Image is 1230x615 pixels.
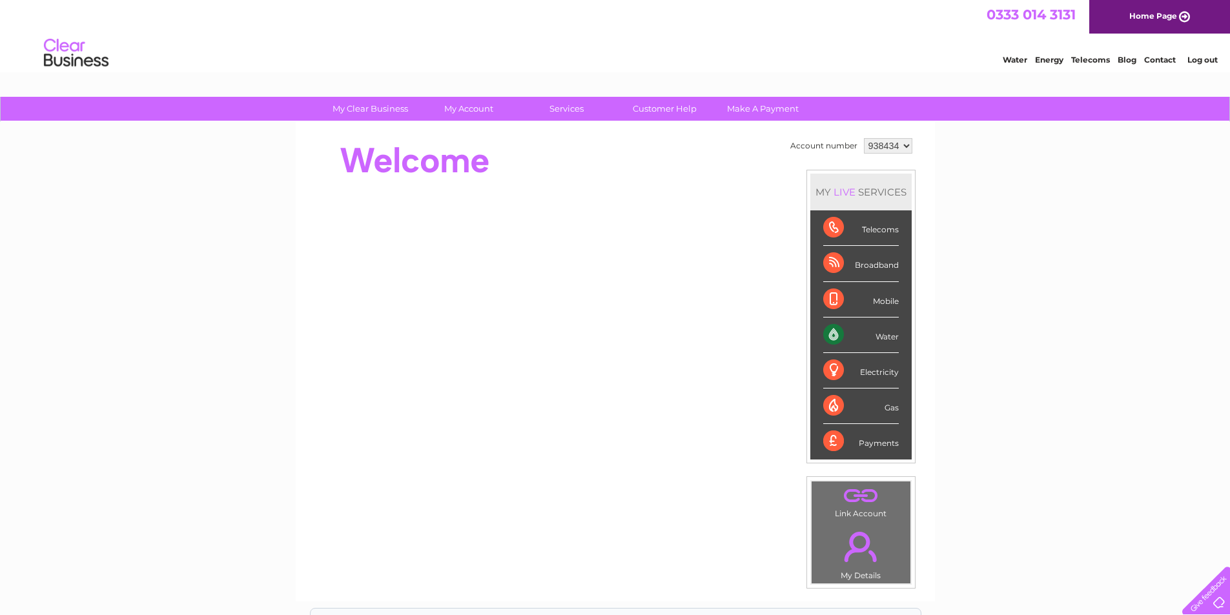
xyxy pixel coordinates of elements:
a: Telecoms [1071,55,1110,65]
td: My Details [811,521,911,584]
div: Mobile [823,282,899,318]
div: Payments [823,424,899,459]
a: . [815,524,907,569]
a: Make A Payment [710,97,816,121]
a: Blog [1118,55,1136,65]
img: logo.png [43,34,109,73]
div: Electricity [823,353,899,388]
a: Customer Help [611,97,718,121]
div: MY SERVICES [810,174,912,210]
div: LIVE [831,186,858,198]
a: My Account [415,97,522,121]
a: Energy [1035,55,1063,65]
div: Broadband [823,246,899,281]
div: Gas [823,388,899,424]
a: . [815,485,907,507]
a: Services [513,97,620,121]
div: Telecoms [823,210,899,246]
a: 0333 014 3131 [987,6,1076,23]
div: Clear Business is a trading name of Verastar Limited (registered in [GEOGRAPHIC_DATA] No. 3667643... [311,7,921,63]
td: Account number [787,135,861,157]
a: Contact [1144,55,1176,65]
a: Log out [1187,55,1218,65]
a: Water [1003,55,1027,65]
a: My Clear Business [317,97,424,121]
div: Water [823,318,899,353]
td: Link Account [811,481,911,521]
